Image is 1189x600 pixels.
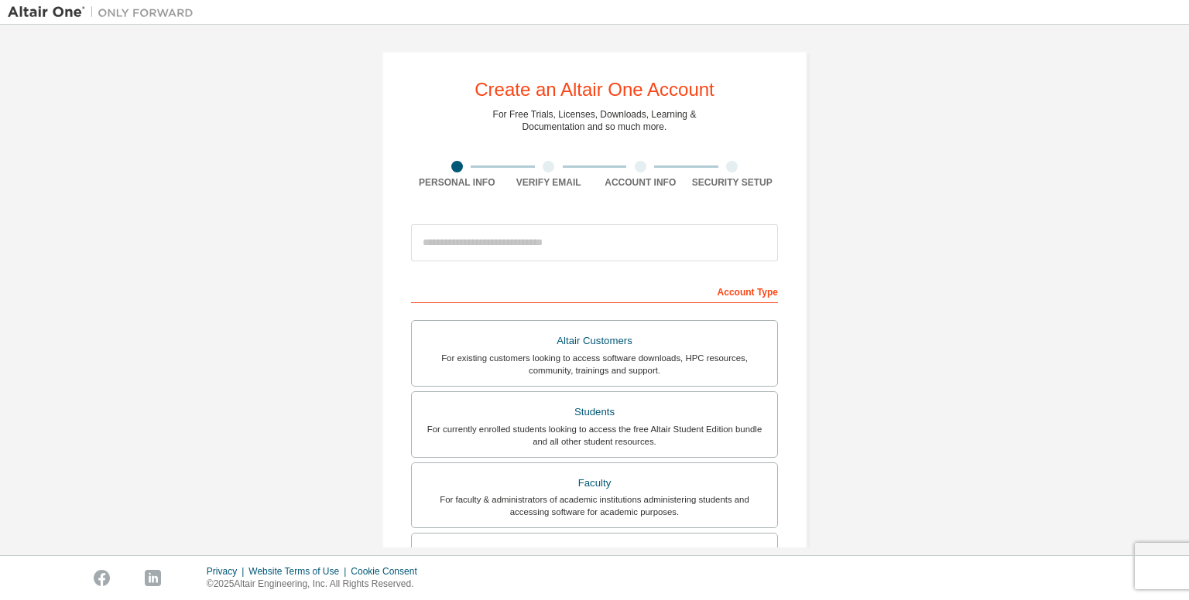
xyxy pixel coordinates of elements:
[8,5,201,20] img: Altair One
[421,472,768,494] div: Faculty
[503,176,595,189] div: Verify Email
[493,108,697,133] div: For Free Trials, Licenses, Downloads, Learning & Documentation and so much more.
[145,570,161,586] img: linkedin.svg
[411,176,503,189] div: Personal Info
[421,423,768,448] div: For currently enrolled students looking to access the free Altair Student Edition bundle and all ...
[207,578,427,591] p: © 2025 Altair Engineering, Inc. All Rights Reserved.
[94,570,110,586] img: facebook.svg
[594,176,687,189] div: Account Info
[421,493,768,518] div: For faculty & administrators of academic institutions administering students and accessing softwa...
[248,565,351,578] div: Website Terms of Use
[421,352,768,377] div: For existing customers looking to access software downloads, HPC resources, community, trainings ...
[421,330,768,352] div: Altair Customers
[687,176,779,189] div: Security Setup
[411,278,778,303] div: Account Type
[421,401,768,423] div: Students
[207,565,248,578] div: Privacy
[475,80,714,99] div: Create an Altair One Account
[421,543,768,564] div: Everyone else
[351,565,426,578] div: Cookie Consent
